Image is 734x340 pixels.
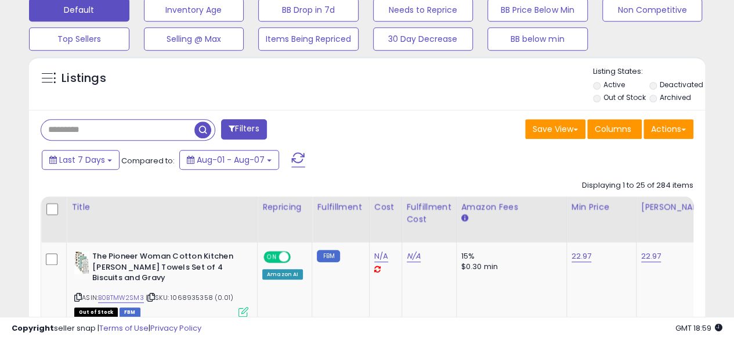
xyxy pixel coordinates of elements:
[150,323,201,334] a: Privacy Policy
[675,323,722,334] span: 2025-08-15 18:59 GMT
[262,269,303,280] div: Amazon AI
[587,119,642,139] button: Columns
[92,251,233,287] b: The Pioneer Woman Cotton Kitchen [PERSON_NAME] Towels Set of 4 Biscuits and Gravy
[262,201,307,213] div: Repricing
[317,250,339,262] small: FBM
[74,307,118,317] span: All listings that are currently out of stock and unavailable for purchase on Amazon
[572,201,631,213] div: Min Price
[120,307,140,317] span: FBM
[71,201,252,213] div: Title
[641,250,661,262] a: 22.97
[572,250,592,262] a: 22.97
[12,323,201,334] div: seller snap | |
[373,27,473,51] button: 30 Day Decrease
[29,27,129,51] button: Top Sellers
[660,80,703,90] label: Deactivated
[12,323,54,334] strong: Copyright
[59,154,105,166] span: Last 7 Days
[42,150,120,170] button: Last 7 Days
[98,293,144,303] a: B0BTMW2SM3
[374,250,388,262] a: N/A
[641,201,710,213] div: [PERSON_NAME]
[407,201,451,226] div: Fulfillment Cost
[74,251,89,274] img: 51LLvekg0QL._SL40_.jpg
[289,252,308,262] span: OFF
[603,80,624,90] label: Active
[643,119,693,139] button: Actions
[221,119,266,139] button: Filters
[265,252,279,262] span: ON
[317,201,364,213] div: Fulfillment
[660,92,691,102] label: Archived
[487,27,588,51] button: BB below min
[144,27,244,51] button: Selling @ Max
[582,180,693,191] div: Displaying 1 to 25 of 284 items
[407,250,421,262] a: N/A
[179,150,279,170] button: Aug-01 - Aug-07
[374,201,397,213] div: Cost
[461,251,558,262] div: 15%
[62,70,106,87] h5: Listings
[595,123,631,135] span: Columns
[525,119,585,139] button: Save View
[461,201,562,213] div: Amazon Fees
[99,323,149,334] a: Terms of Use
[258,27,359,51] button: Items Being Repriced
[74,251,248,316] div: ASIN:
[146,293,233,302] span: | SKU: 1068935358 (0.01)
[197,154,265,166] span: Aug-01 - Aug-07
[603,92,645,102] label: Out of Stock
[461,213,468,224] small: Amazon Fees.
[121,155,175,166] span: Compared to:
[461,262,558,272] div: $0.30 min
[593,66,705,77] p: Listing States:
